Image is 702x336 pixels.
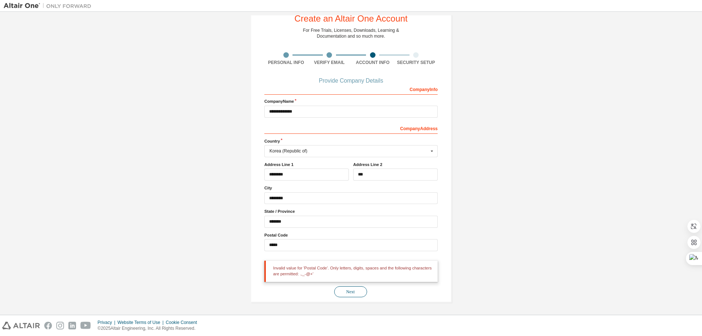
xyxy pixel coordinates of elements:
[264,122,438,134] div: Company Address
[117,320,166,325] div: Website Terms of Use
[264,208,438,214] label: State / Province
[269,149,429,153] div: Korea (Republic of)
[44,322,52,329] img: facebook.svg
[264,261,438,282] div: Invalid value for 'Postal Code'. Only letters, digits, spaces and the following characters are pe...
[395,60,438,65] div: Security Setup
[334,286,367,297] button: Next
[264,83,438,95] div: Company Info
[264,98,438,104] label: Company Name
[264,60,308,65] div: Personal Info
[294,14,408,23] div: Create an Altair One Account
[264,138,438,144] label: Country
[56,322,64,329] img: instagram.svg
[98,325,201,332] p: © 2025 Altair Engineering, Inc. All Rights Reserved.
[166,320,201,325] div: Cookie Consent
[4,2,95,10] img: Altair One
[351,60,395,65] div: Account Info
[353,162,438,167] label: Address Line 2
[2,322,40,329] img: altair_logo.svg
[98,320,117,325] div: Privacy
[264,162,349,167] label: Address Line 1
[264,232,438,238] label: Postal Code
[308,60,351,65] div: Verify Email
[68,322,76,329] img: linkedin.svg
[264,185,438,191] label: City
[264,79,438,83] div: Provide Company Details
[80,322,91,329] img: youtube.svg
[303,27,399,39] div: For Free Trials, Licenses, Downloads, Learning & Documentation and so much more.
